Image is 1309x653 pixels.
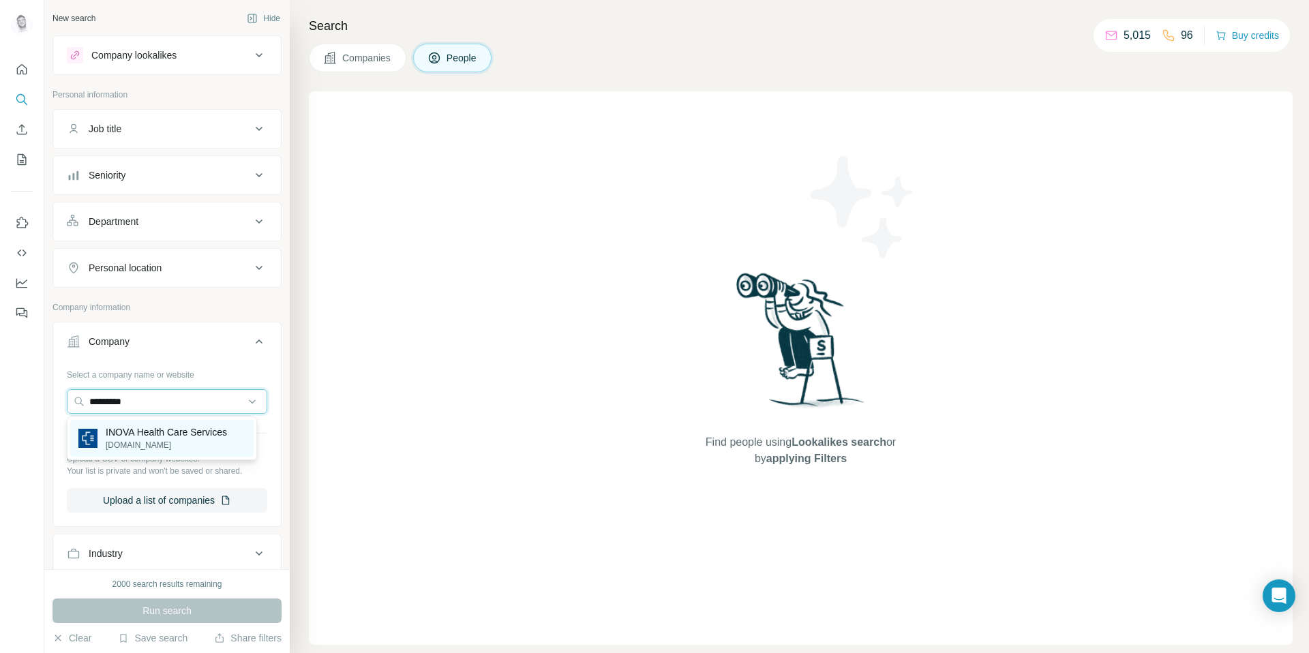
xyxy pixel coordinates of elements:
[53,537,281,570] button: Industry
[237,8,290,29] button: Hide
[214,631,282,645] button: Share filters
[91,48,177,62] div: Company lookalikes
[11,301,33,325] button: Feedback
[52,631,91,645] button: Clear
[89,335,130,348] div: Company
[67,363,267,381] div: Select a company name or website
[53,252,281,284] button: Personal location
[112,578,222,590] div: 2000 search results remaining
[89,122,121,136] div: Job title
[1263,579,1295,612] div: Open Intercom Messenger
[53,159,281,192] button: Seniority
[11,211,33,235] button: Use Surfe on LinkedIn
[53,325,281,363] button: Company
[89,215,138,228] div: Department
[106,439,227,451] p: [DOMAIN_NAME]
[53,39,281,72] button: Company lookalikes
[1124,27,1151,44] p: 5,015
[89,261,162,275] div: Personal location
[691,434,909,467] span: Find people using or by
[11,117,33,142] button: Enrich CSV
[52,301,282,314] p: Company information
[11,87,33,112] button: Search
[11,14,33,35] img: Avatar
[78,429,97,448] img: INOVA Health Care Services
[106,425,227,439] p: INOVA Health Care Services
[730,269,872,421] img: Surfe Illustration - Woman searching with binoculars
[53,205,281,238] button: Department
[52,89,282,101] p: Personal information
[309,16,1293,35] h4: Search
[801,146,924,269] img: Surfe Illustration - Stars
[67,488,267,513] button: Upload a list of companies
[11,271,33,295] button: Dashboard
[67,465,267,477] p: Your list is private and won't be saved or shared.
[11,57,33,82] button: Quick start
[1181,27,1193,44] p: 96
[447,51,478,65] span: People
[342,51,392,65] span: Companies
[1216,26,1279,45] button: Buy credits
[89,168,125,182] div: Seniority
[89,547,123,560] div: Industry
[792,436,886,448] span: Lookalikes search
[11,241,33,265] button: Use Surfe API
[52,12,95,25] div: New search
[766,453,847,464] span: applying Filters
[11,147,33,172] button: My lists
[53,112,281,145] button: Job title
[118,631,187,645] button: Save search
